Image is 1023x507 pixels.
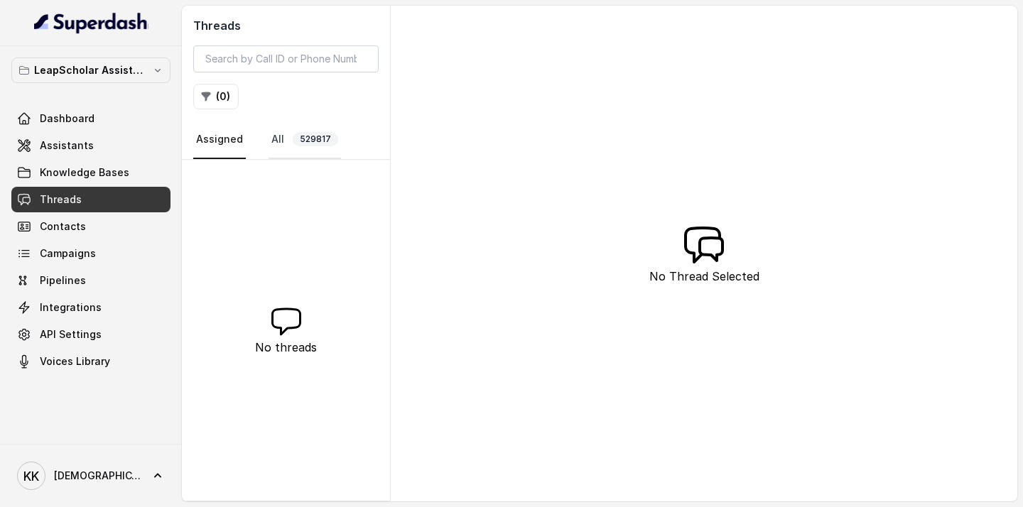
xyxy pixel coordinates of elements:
button: LeapScholar Assistant [11,58,170,83]
a: Dashboard [11,106,170,131]
span: 529817 [293,132,338,146]
input: Search by Call ID or Phone Number [193,45,379,72]
a: Campaigns [11,241,170,266]
a: Contacts [11,214,170,239]
span: Knowledge Bases [40,165,129,180]
a: Pipelines [11,268,170,293]
button: (0) [193,84,239,109]
p: LeapScholar Assistant [34,62,148,79]
span: Dashboard [40,111,94,126]
a: [DEMOGRAPHIC_DATA] [11,456,170,496]
a: Voices Library [11,349,170,374]
span: API Settings [40,327,102,342]
a: Assistants [11,133,170,158]
span: Pipelines [40,273,86,288]
p: No Thread Selected [649,268,759,285]
span: [DEMOGRAPHIC_DATA] [54,469,142,483]
a: Threads [11,187,170,212]
p: No threads [255,339,317,356]
span: Assistants [40,138,94,153]
span: Threads [40,192,82,207]
span: Voices Library [40,354,110,369]
nav: Tabs [193,121,379,159]
text: KK [23,469,39,484]
span: Campaigns [40,246,96,261]
a: All529817 [269,121,341,159]
img: light.svg [34,11,148,34]
h2: Threads [193,17,379,34]
a: Knowledge Bases [11,160,170,185]
span: Contacts [40,219,86,234]
a: API Settings [11,322,170,347]
a: Assigned [193,121,246,159]
a: Integrations [11,295,170,320]
span: Integrations [40,300,102,315]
